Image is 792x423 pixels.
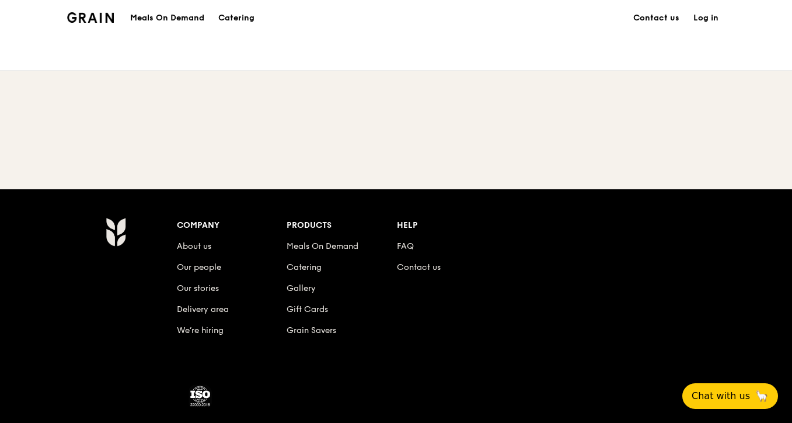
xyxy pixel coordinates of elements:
[287,283,316,293] a: Gallery
[682,383,778,409] button: Chat with us🦙
[287,262,322,272] a: Catering
[211,1,261,36] a: Catering
[106,217,126,247] img: Grain
[397,217,507,234] div: Help
[130,12,204,24] h1: Meals On Demand
[287,217,397,234] div: Products
[189,384,212,408] img: ISO Certified
[177,283,219,293] a: Our stories
[123,12,211,24] a: Meals On Demand
[177,304,229,314] a: Delivery area
[177,262,221,272] a: Our people
[755,389,769,403] span: 🦙
[287,325,336,335] a: Grain Savers
[626,1,686,36] a: Contact us
[218,1,254,36] div: Catering
[686,1,725,36] a: Log in
[397,241,414,251] a: FAQ
[67,12,114,23] img: Grain
[177,325,224,335] a: We’re hiring
[397,262,441,272] a: Contact us
[177,241,211,251] a: About us
[692,389,750,403] span: Chat with us
[287,304,328,314] a: Gift Cards
[287,241,358,251] a: Meals On Demand
[177,217,287,234] div: Company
